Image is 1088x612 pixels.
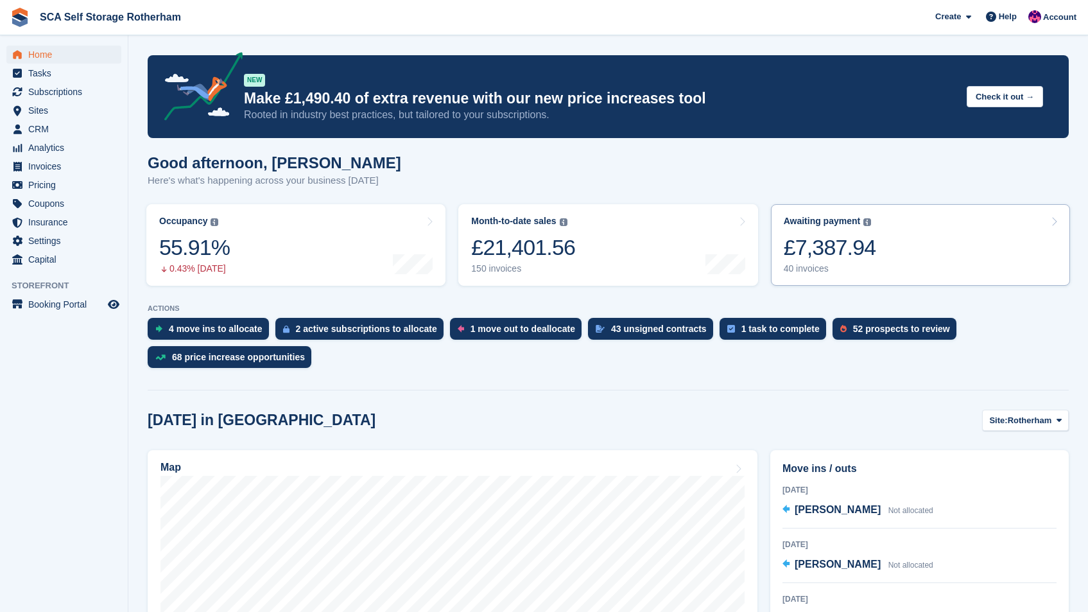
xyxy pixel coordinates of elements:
[782,593,1057,605] div: [DATE]
[795,504,881,515] span: [PERSON_NAME]
[458,325,464,333] img: move_outs_to_deallocate_icon-f764333ba52eb49d3ac5e1228854f67142a1ed5810a6f6cc68b1a99e826820c5.svg
[148,304,1069,313] p: ACTIONS
[471,234,575,261] div: £21,401.56
[244,89,956,108] p: Make £1,490.40 of extra revenue with our new price increases tool
[148,318,275,346] a: 4 move ins to allocate
[28,232,105,250] span: Settings
[244,74,265,87] div: NEW
[6,213,121,231] a: menu
[28,83,105,101] span: Subscriptions
[28,101,105,119] span: Sites
[28,176,105,194] span: Pricing
[28,250,105,268] span: Capital
[999,10,1017,23] span: Help
[159,234,230,261] div: 55.91%
[244,108,956,122] p: Rooted in industry best practices, but tailored to your subscriptions.
[211,218,218,226] img: icon-info-grey-7440780725fd019a000dd9b08b2336e03edf1995a4989e88bcd33f0948082b44.svg
[471,324,575,334] div: 1 move out to deallocate
[1028,10,1041,23] img: Sam Chapman
[784,234,876,261] div: £7,387.94
[471,263,575,274] div: 150 invoices
[596,325,605,333] img: contract_signature_icon-13c848040528278c33f63329250d36e43548de30e8caae1d1a13099fd9432cc5.svg
[935,10,961,23] span: Create
[727,325,735,333] img: task-75834270c22a3079a89374b754ae025e5fb1db73e45f91037f5363f120a921f8.svg
[784,216,861,227] div: Awaiting payment
[153,52,243,125] img: price-adjustments-announcement-icon-8257ccfd72463d97f412b2fc003d46551f7dbcb40ab6d574587a9cd5c0d94...
[148,412,376,429] h2: [DATE] in [GEOGRAPHIC_DATA]
[741,324,820,334] div: 1 task to complete
[782,461,1057,476] h2: Move ins / outs
[6,232,121,250] a: menu
[160,462,181,473] h2: Map
[172,352,305,362] div: 68 price increase opportunities
[6,64,121,82] a: menu
[148,346,318,374] a: 68 price increase opportunities
[28,213,105,231] span: Insurance
[35,6,186,28] a: SCA Self Storage Rotherham
[771,204,1070,286] a: Awaiting payment £7,387.94 40 invoices
[275,318,450,346] a: 2 active subscriptions to allocate
[720,318,833,346] a: 1 task to complete
[28,195,105,213] span: Coupons
[6,83,121,101] a: menu
[6,101,121,119] a: menu
[782,484,1057,496] div: [DATE]
[1043,11,1076,24] span: Account
[10,8,30,27] img: stora-icon-8386f47178a22dfd0bd8f6a31ec36ba5ce8667c1dd55bd0f319d3a0aa187defe.svg
[159,216,207,227] div: Occupancy
[863,218,871,226] img: icon-info-grey-7440780725fd019a000dd9b08b2336e03edf1995a4989e88bcd33f0948082b44.svg
[784,263,876,274] div: 40 invoices
[146,204,445,286] a: Occupancy 55.91% 0.43% [DATE]
[28,64,105,82] span: Tasks
[296,324,437,334] div: 2 active subscriptions to allocate
[560,218,567,226] img: icon-info-grey-7440780725fd019a000dd9b08b2336e03edf1995a4989e88bcd33f0948082b44.svg
[471,216,556,227] div: Month-to-date sales
[888,561,933,570] span: Not allocated
[28,46,105,64] span: Home
[458,204,757,286] a: Month-to-date sales £21,401.56 150 invoices
[782,557,933,573] a: [PERSON_NAME] Not allocated
[6,195,121,213] a: menu
[28,120,105,138] span: CRM
[28,139,105,157] span: Analytics
[853,324,950,334] div: 52 prospects to review
[6,157,121,175] a: menu
[782,539,1057,550] div: [DATE]
[6,139,121,157] a: menu
[982,410,1069,431] button: Site: Rotherham
[159,263,230,274] div: 0.43% [DATE]
[155,354,166,360] img: price_increase_opportunities-93ffe204e8149a01c8c9dc8f82e8f89637d9d84a8eef4429ea346261dce0b2c0.svg
[6,176,121,194] a: menu
[155,325,162,333] img: move_ins_to_allocate_icon-fdf77a2bb77ea45bf5b3d319d69a93e2d87916cf1d5bf7949dd705db3b84f3ca.svg
[106,297,121,312] a: Preview store
[782,502,933,519] a: [PERSON_NAME] Not allocated
[169,324,263,334] div: 4 move ins to allocate
[840,325,847,333] img: prospect-51fa495bee0391a8d652442698ab0144808aea92771e9ea1ae160a38d050c398.svg
[6,46,121,64] a: menu
[989,414,1007,427] span: Site:
[148,173,401,188] p: Here's what's happening across your business [DATE]
[148,154,401,171] h1: Good afternoon, [PERSON_NAME]
[1008,414,1052,427] span: Rotherham
[28,157,105,175] span: Invoices
[6,295,121,313] a: menu
[967,86,1043,107] button: Check it out →
[28,295,105,313] span: Booking Portal
[833,318,963,346] a: 52 prospects to review
[795,559,881,570] span: [PERSON_NAME]
[588,318,720,346] a: 43 unsigned contracts
[6,250,121,268] a: menu
[611,324,707,334] div: 43 unsigned contracts
[6,120,121,138] a: menu
[888,506,933,515] span: Not allocated
[12,279,128,292] span: Storefront
[283,325,289,333] img: active_subscription_to_allocate_icon-d502201f5373d7db506a760aba3b589e785aa758c864c3986d89f69b8ff3...
[450,318,588,346] a: 1 move out to deallocate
